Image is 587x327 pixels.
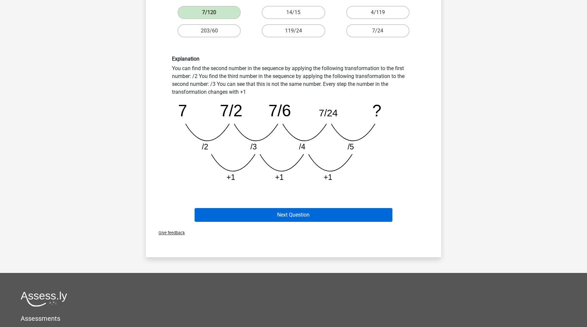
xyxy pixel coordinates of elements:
div: You can find the second number in the sequence by applying the following transformation to the fi... [167,56,420,187]
tspan: 7 [178,102,187,120]
label: 7/120 [178,6,241,19]
label: 4/119 [346,6,409,19]
h5: Assessments [21,315,566,322]
button: Next Question [195,208,393,222]
tspan: +1 [227,173,235,182]
tspan: 7/24 [319,107,338,118]
tspan: /4 [299,143,305,151]
span: Give feedback [153,230,185,235]
label: 119/24 [262,24,325,37]
tspan: 7/2 [220,102,242,120]
tspan: ? [372,102,382,120]
tspan: +1 [324,173,332,182]
h6: Explanation [172,56,415,62]
tspan: +1 [275,173,284,182]
label: 203/60 [178,24,241,37]
label: 14/15 [262,6,325,19]
tspan: /2 [202,143,208,151]
tspan: /5 [348,143,354,151]
img: Assessly logo [21,291,67,307]
tspan: /3 [251,143,257,151]
label: 7/24 [346,24,409,37]
tspan: 7/6 [269,102,291,120]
